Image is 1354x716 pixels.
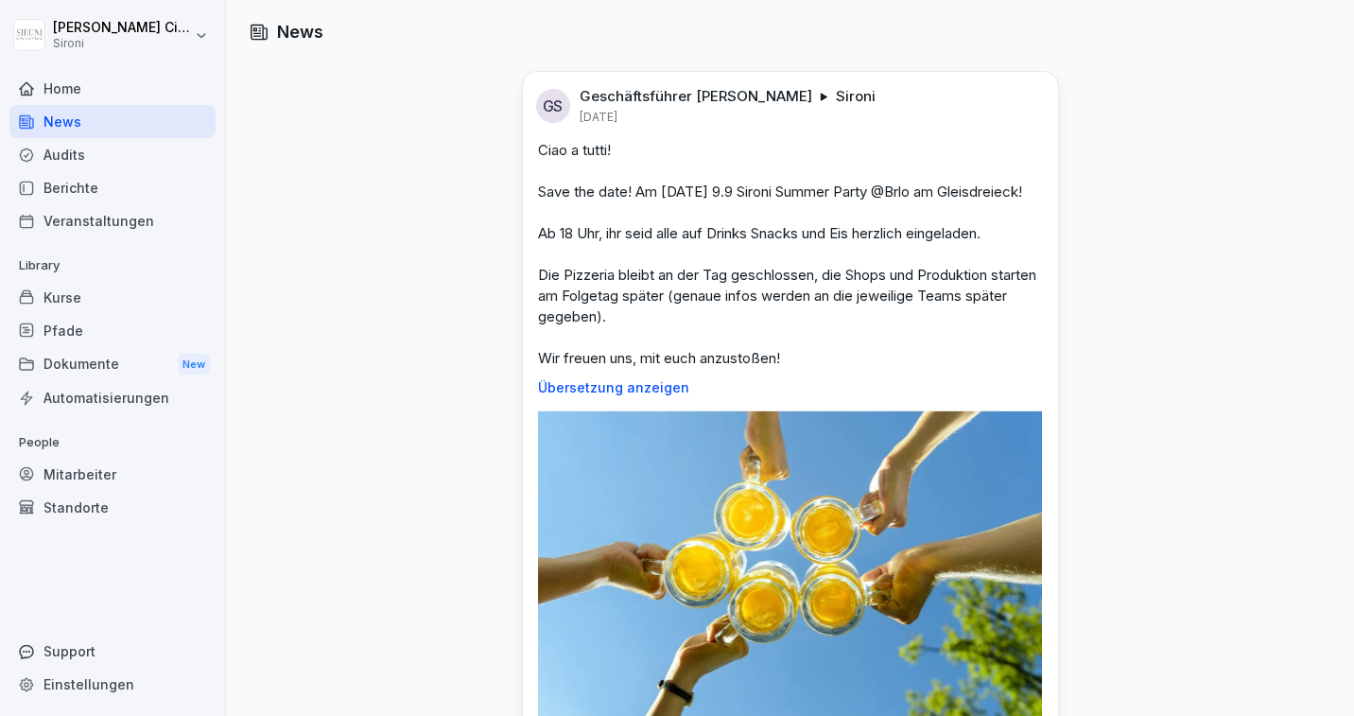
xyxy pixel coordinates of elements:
[836,87,876,106] p: Sironi
[178,354,210,375] div: New
[9,204,216,237] a: Veranstaltungen
[9,668,216,701] a: Einstellungen
[9,381,216,414] a: Automatisierungen
[9,314,216,347] a: Pfade
[538,140,1043,369] p: Ciao a tutti! Save the date! Am [DATE] 9.9 Sironi Summer Party @Brlo am Gleisdreieck! Ab 18 Uhr, ...
[580,110,617,125] p: [DATE]
[9,171,216,204] a: Berichte
[53,37,191,50] p: Sironi
[9,251,216,281] p: Library
[277,19,323,44] h1: News
[9,281,216,314] a: Kurse
[9,105,216,138] a: News
[9,458,216,491] a: Mitarbeiter
[580,87,812,106] p: Geschäftsführer [PERSON_NAME]
[9,347,216,382] div: Dokumente
[9,635,216,668] div: Support
[53,20,191,36] p: [PERSON_NAME] Ciccarone
[9,428,216,458] p: People
[9,347,216,382] a: DokumenteNew
[9,72,216,105] a: Home
[9,491,216,524] a: Standorte
[536,89,570,123] div: GS
[9,138,216,171] a: Audits
[538,380,1043,395] p: Übersetzung anzeigen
